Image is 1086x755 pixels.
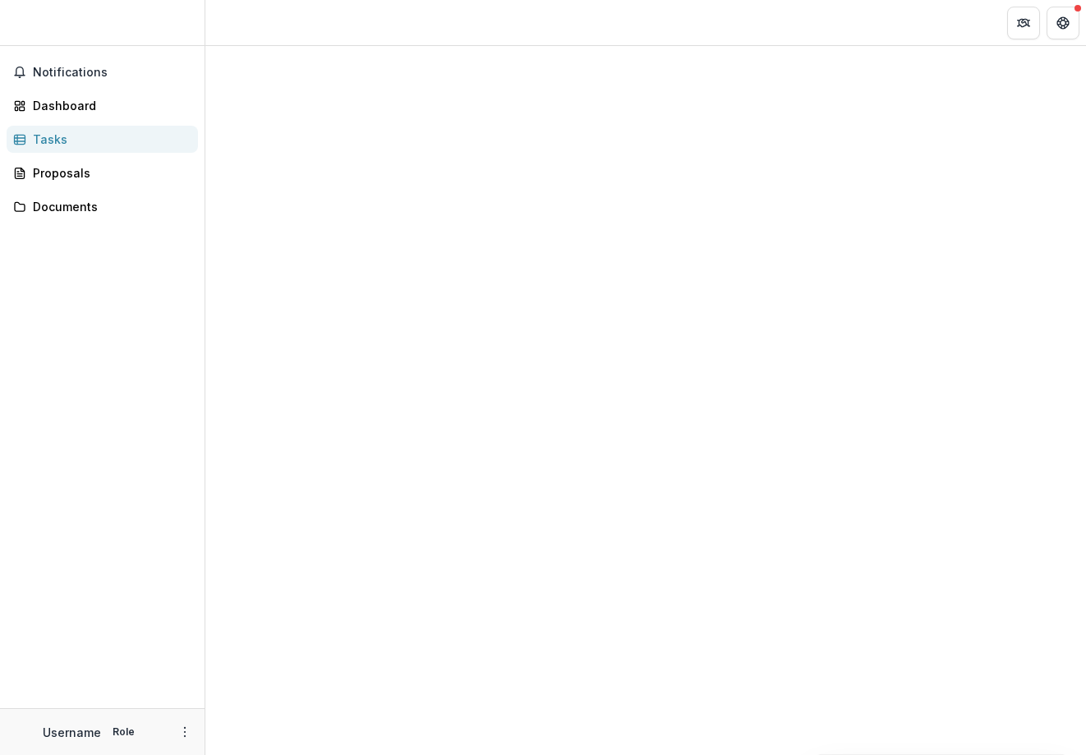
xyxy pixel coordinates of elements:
[7,193,198,220] a: Documents
[175,722,195,742] button: More
[1047,7,1079,39] button: Get Help
[7,59,198,85] button: Notifications
[7,126,198,153] a: Tasks
[108,725,140,739] p: Role
[33,97,185,114] div: Dashboard
[7,159,198,186] a: Proposals
[1007,7,1040,39] button: Partners
[33,198,185,215] div: Documents
[33,164,185,182] div: Proposals
[33,66,191,80] span: Notifications
[43,724,101,741] p: Username
[7,92,198,119] a: Dashboard
[33,131,185,148] div: Tasks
